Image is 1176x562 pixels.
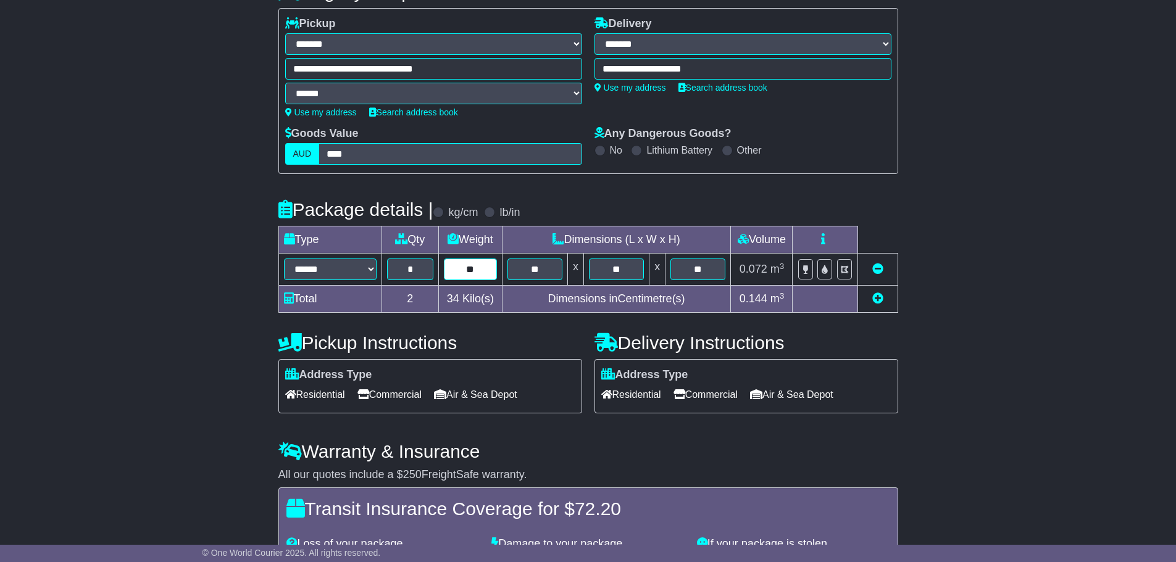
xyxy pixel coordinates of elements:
[673,385,738,404] span: Commercial
[278,286,382,313] td: Total
[770,263,785,275] span: m
[439,286,503,313] td: Kilo(s)
[610,144,622,156] label: No
[601,368,688,382] label: Address Type
[278,468,898,482] div: All our quotes include a $ FreightSafe warranty.
[649,254,665,286] td: x
[646,144,712,156] label: Lithium Battery
[439,226,503,254] td: Weight
[382,286,439,313] td: 2
[278,226,382,254] td: Type
[740,263,767,275] span: 0.072
[485,537,691,551] div: Damage to your package
[770,292,785,305] span: m
[447,292,459,305] span: 34
[278,441,898,461] h4: Warranty & Insurance
[502,226,731,254] td: Dimensions (L x W x H)
[285,385,345,404] span: Residential
[594,83,666,93] a: Use my address
[502,286,731,313] td: Dimensions in Centimetre(s)
[285,107,357,117] a: Use my address
[448,206,478,220] label: kg/cm
[691,537,896,551] div: If your package is stolen
[678,83,767,93] a: Search address book
[285,17,336,31] label: Pickup
[594,333,898,353] h4: Delivery Instructions
[285,368,372,382] label: Address Type
[740,292,767,305] span: 0.144
[382,226,439,254] td: Qty
[594,17,652,31] label: Delivery
[575,498,621,519] span: 72.20
[202,548,381,558] span: © One World Courier 2025. All rights reserved.
[872,292,883,305] a: Add new item
[278,199,433,220] h4: Package details |
[285,143,320,165] label: AUD
[750,385,833,404] span: Air & Sea Depot
[357,385,422,404] span: Commercial
[601,385,661,404] span: Residential
[780,291,785,300] sup: 3
[499,206,520,220] label: lb/in
[278,333,582,353] h4: Pickup Instructions
[594,127,732,141] label: Any Dangerous Goods?
[280,537,486,551] div: Loss of your package
[737,144,762,156] label: Other
[403,468,422,481] span: 250
[286,498,890,519] h4: Transit Insurance Coverage for $
[434,385,517,404] span: Air & Sea Depot
[567,254,583,286] td: x
[872,263,883,275] a: Remove this item
[285,127,359,141] label: Goods Value
[731,226,793,254] td: Volume
[369,107,458,117] a: Search address book
[780,262,785,271] sup: 3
